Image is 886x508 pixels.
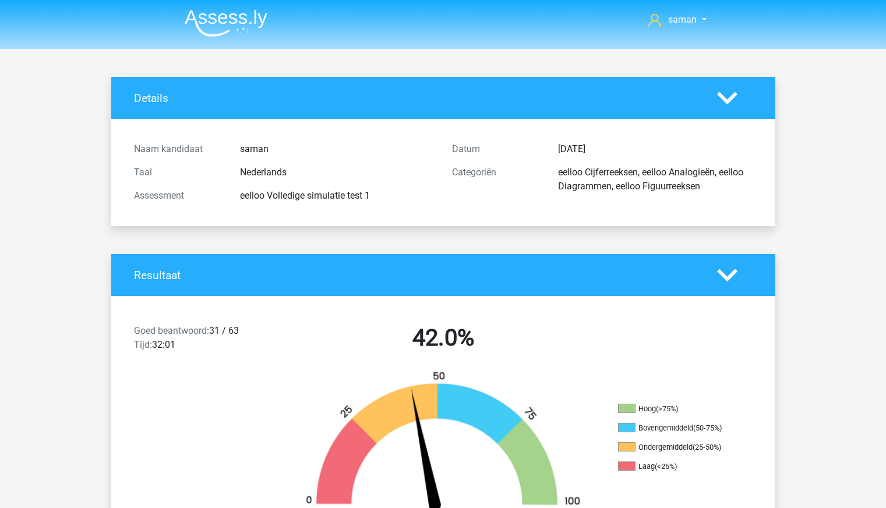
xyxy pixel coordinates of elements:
div: Naam kandidaat [125,142,231,156]
div: (50-75%) [693,424,722,432]
div: Categoriën [443,165,549,193]
span: saman [668,14,697,25]
div: 31 / 63 32:01 [125,324,284,357]
div: Nederlands [231,165,443,179]
div: [DATE] [549,142,761,156]
li: Laag [618,461,735,472]
div: Datum [443,142,549,156]
h4: Resultaat [134,269,700,282]
a: saman [644,13,711,27]
h2: 42.0% [293,324,594,352]
h4: Details [134,91,700,105]
li: Hoog [618,404,735,414]
li: Bovengemiddeld [618,423,735,433]
img: Assessly [185,9,267,37]
span: Goed beantwoord: [134,325,209,336]
li: Ondergemiddeld [618,442,735,453]
div: eelloo Volledige simulatie test 1 [231,189,443,203]
div: (25-50%) [693,443,721,451]
div: (>75%) [656,404,678,413]
div: (<25%) [655,462,677,471]
div: Taal [125,165,231,179]
div: saman [231,142,443,156]
div: Assessment [125,189,231,203]
div: eelloo Cijferreeksen, eelloo Analogieën, eelloo Diagrammen, eelloo Figuurreeksen [549,165,761,193]
span: Tijd: [134,339,152,350]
